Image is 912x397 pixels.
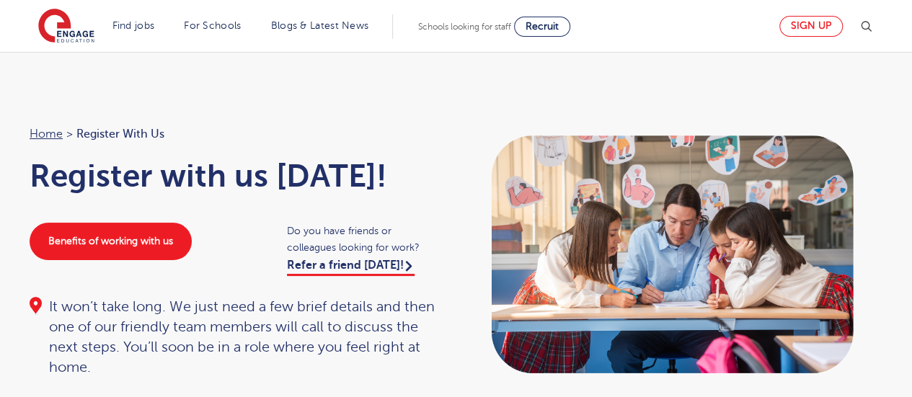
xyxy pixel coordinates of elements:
[30,297,442,378] div: It won’t take long. We just need a few brief details and then one of our friendly team members wi...
[76,125,164,143] span: Register with us
[287,259,415,276] a: Refer a friend [DATE]!
[30,125,442,143] nav: breadcrumb
[287,223,442,256] span: Do you have friends or colleagues looking for work?
[271,20,369,31] a: Blogs & Latest News
[526,21,559,32] span: Recruit
[514,17,570,37] a: Recruit
[779,16,843,37] a: Sign up
[30,128,63,140] a: Home
[66,128,73,140] span: >
[112,20,155,31] a: Find jobs
[418,22,511,32] span: Schools looking for staff
[30,158,442,194] h1: Register with us [DATE]!
[184,20,241,31] a: For Schools
[30,223,192,260] a: Benefits of working with us
[38,9,94,45] img: Engage Education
